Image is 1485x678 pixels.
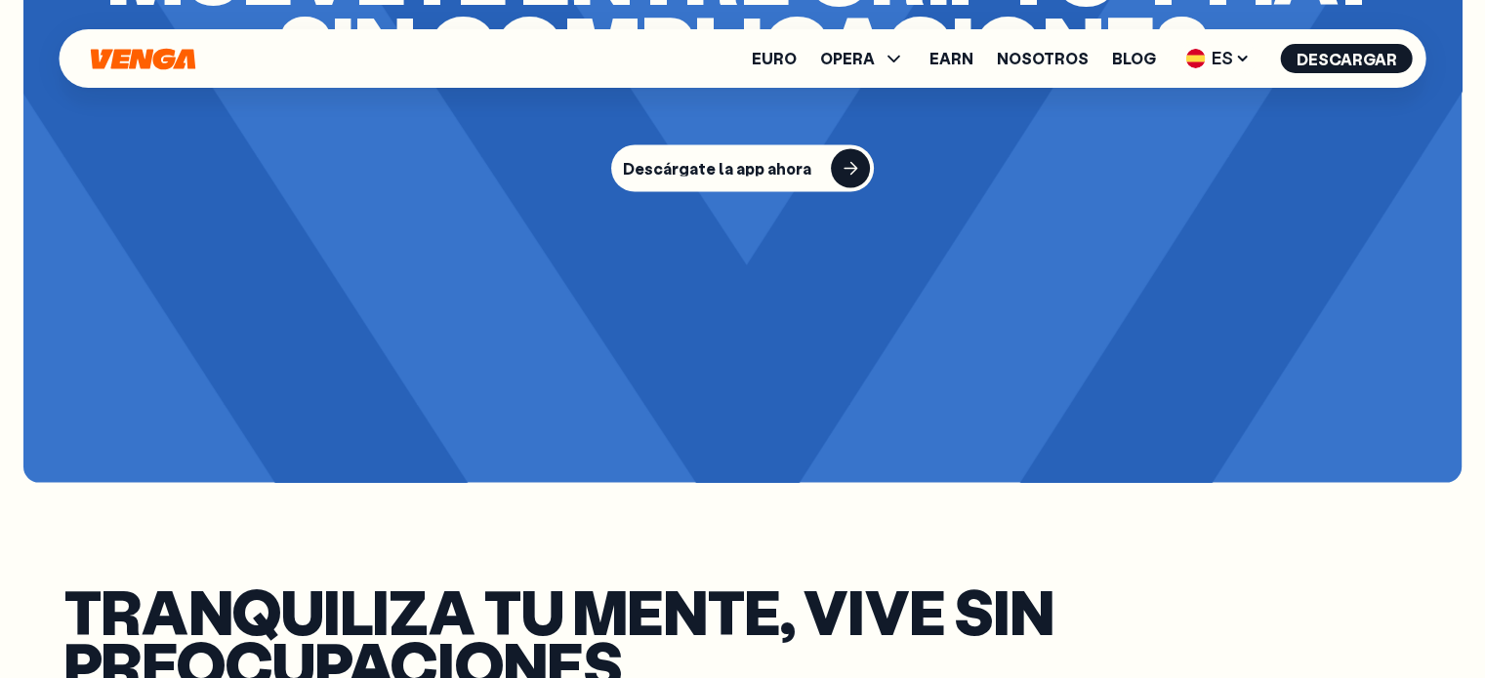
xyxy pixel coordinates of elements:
span: OPERA [820,51,875,66]
a: Blog [1112,51,1156,66]
span: ES [1179,43,1258,74]
button: Descargar [1281,44,1413,73]
span: OPERA [820,47,906,70]
a: Euro [752,51,797,66]
button: Descárgate la app ahora [611,145,874,192]
img: flag-es [1186,49,1206,68]
div: Descárgate la app ahora [623,161,811,177]
svg: Inicio [89,48,198,70]
a: Nosotros [997,51,1089,66]
a: Earn [929,51,973,66]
